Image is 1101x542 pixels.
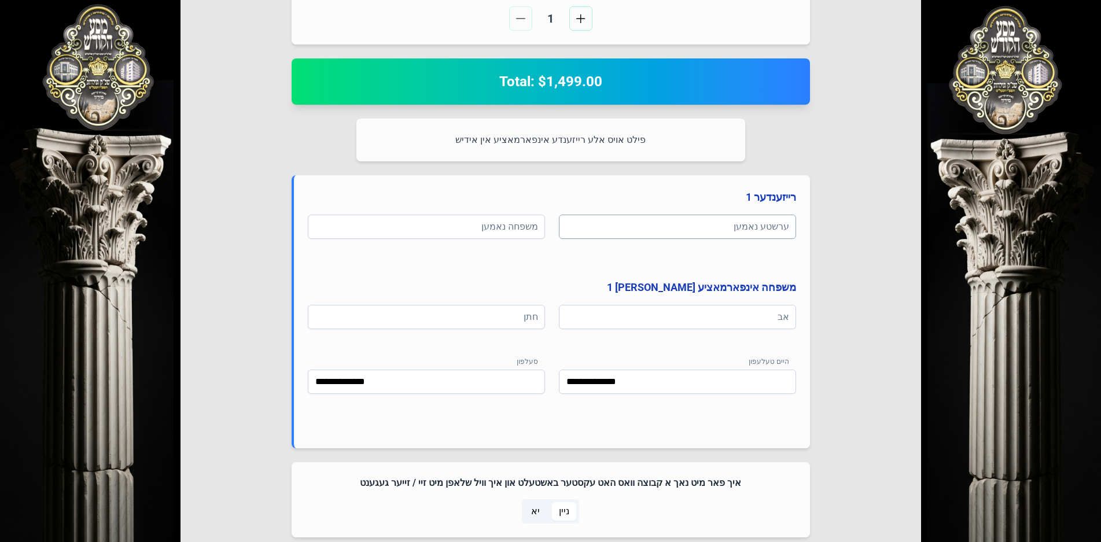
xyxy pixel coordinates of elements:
[308,189,796,205] h4: רייזענדער 1
[308,279,796,296] h4: משפחה אינפארמאציע [PERSON_NAME] 1
[522,499,550,523] p-togglebutton: יא
[550,499,579,523] p-togglebutton: ניין
[531,504,540,518] span: יא
[559,504,569,518] span: ניין
[370,132,731,148] p: פילט אויס אלע רייזענדע אינפארמאציע אין אידיש
[537,10,565,27] span: 1
[305,72,796,91] h2: Total: $1,499.00
[305,476,796,490] h4: איך פאר מיט נאך א קבוצה וואס האט עקסטער באשטעלט און איך וויל שלאפן מיט זיי / זייער געגענט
